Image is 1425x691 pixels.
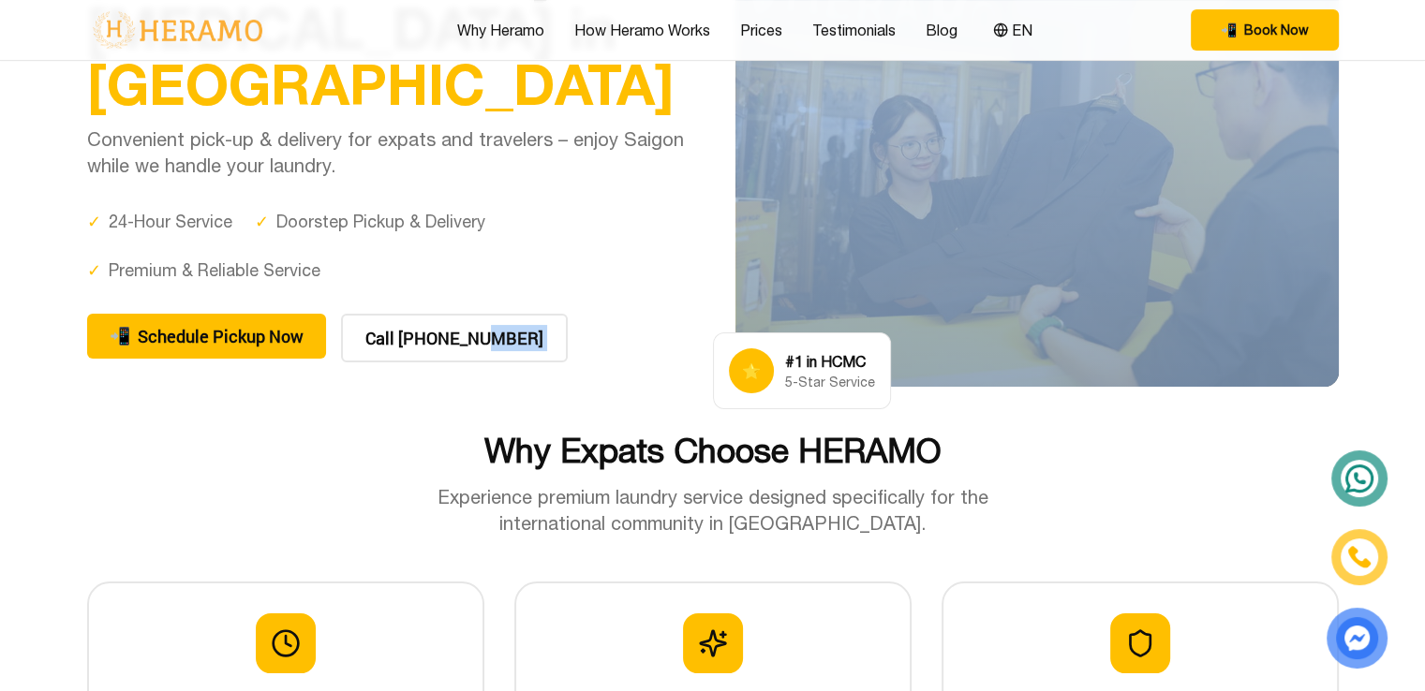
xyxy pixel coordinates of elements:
a: Prices [740,19,782,41]
button: EN [987,18,1038,42]
span: Book Now [1244,21,1309,39]
div: Premium & Reliable Service [87,257,320,284]
span: ✓ [87,257,101,284]
span: phone [1221,21,1237,39]
h2: Why Expats Choose HERAMO [87,432,1339,469]
a: How Heramo Works [574,19,710,41]
span: phone [110,323,130,349]
div: 5-Star Service [785,373,875,391]
span: [GEOGRAPHIC_DATA] [87,50,675,117]
span: ✓ [255,209,269,235]
div: 24-Hour Service [87,209,232,235]
p: Experience premium laundry service designed specifically for the international community in [GEOG... [398,484,1028,537]
div: #1 in HCMC [785,350,875,373]
p: Convenient pick-up & delivery for expats and travelers – enjoy Saigon while we handle your laundry. [87,126,690,179]
a: Testimonials [812,19,896,41]
button: Call [PHONE_NUMBER] [341,314,568,362]
span: ✓ [87,209,101,235]
span: star [742,360,761,382]
div: Doorstep Pickup & Delivery [255,209,485,235]
img: phone-icon [1348,546,1371,568]
button: phone Book Now [1191,9,1339,51]
button: phone Schedule Pickup Now [87,314,326,359]
a: phone-icon [1331,529,1387,584]
a: Blog [926,19,957,41]
a: Why Heramo [457,19,544,41]
img: logo-with-text.png [87,10,268,50]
